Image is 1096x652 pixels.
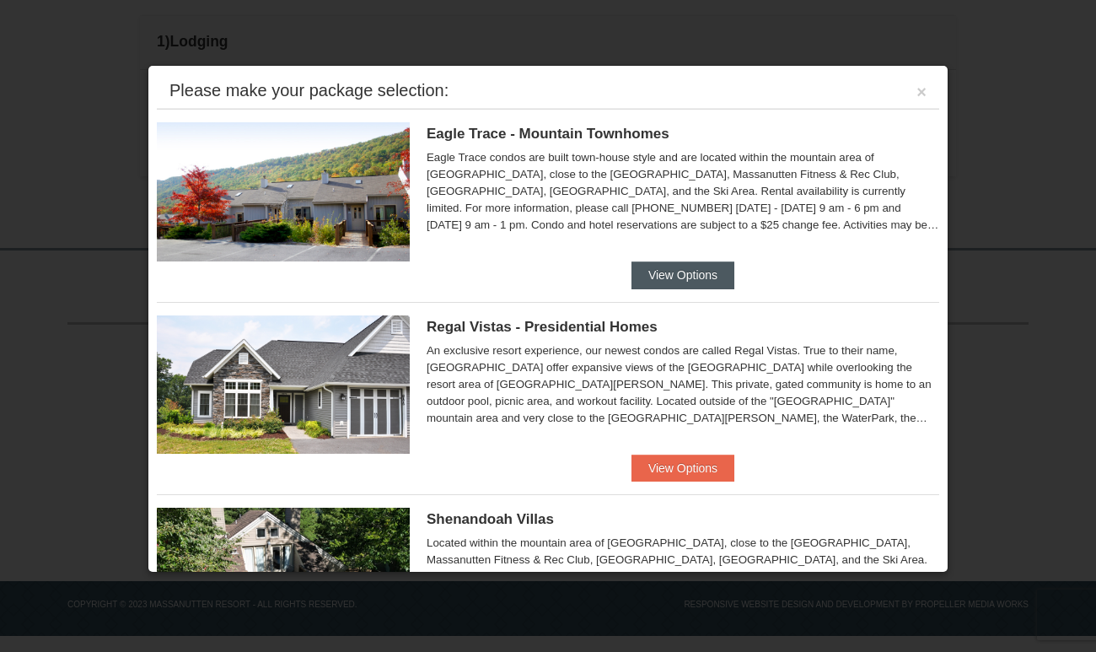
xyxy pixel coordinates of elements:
img: 19218991-1-902409a9.jpg [157,315,410,454]
span: Regal Vistas - Presidential Homes [427,319,658,335]
div: Eagle Trace condos are built town-house style and are located within the mountain area of [GEOGRA... [427,149,939,234]
img: 19218983-1-9b289e55.jpg [157,122,410,261]
div: Please make your package selection: [169,82,449,99]
span: Eagle Trace - Mountain Townhomes [427,126,669,142]
span: Shenandoah Villas [427,511,554,527]
button: View Options [631,455,734,482]
button: View Options [631,261,734,288]
img: 19219019-2-e70bf45f.jpg [157,508,410,646]
div: An exclusive resort experience, our newest condos are called Regal Vistas. True to their name, [G... [427,342,939,427]
div: Located within the mountain area of [GEOGRAPHIC_DATA], close to the [GEOGRAPHIC_DATA], Massanutte... [427,535,939,619]
button: × [916,84,927,100]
